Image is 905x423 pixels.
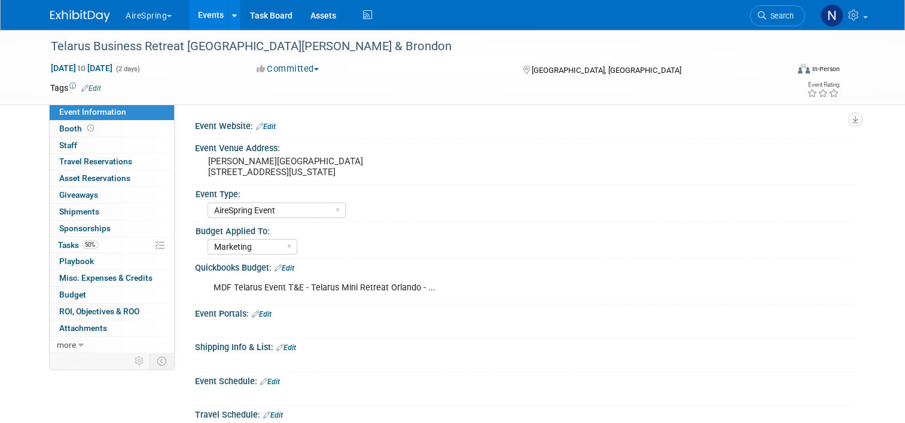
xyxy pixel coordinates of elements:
div: Event Type: [196,185,849,200]
span: Tasks [58,240,98,250]
div: Event Portals: [195,305,855,320]
div: Shipping Info & List: [195,338,855,354]
span: (2 days) [115,65,140,73]
div: MDF Telarus Event T&E - Telarus Mini Retreat Orlando - ... [205,276,727,300]
span: Shipments [59,207,99,216]
a: Edit [252,310,272,318]
img: Format-Inperson.png [798,64,810,73]
button: Committed [252,63,324,75]
span: Booth not reserved yet [85,124,96,133]
span: Giveaways [59,190,98,200]
a: Attachments [50,320,174,336]
a: Edit [256,122,276,131]
a: Staff [50,137,174,154]
a: Giveaways [50,187,174,203]
a: Budget [50,287,174,303]
span: [DATE] [DATE] [50,63,113,73]
span: ROI, Objectives & ROO [59,306,139,316]
a: Travel Reservations [50,154,174,170]
div: Budget Applied To: [196,222,849,237]
a: Edit [260,378,280,386]
a: ROI, Objectives & ROO [50,304,174,320]
span: to [76,63,87,73]
div: Travel Schedule: [195,406,855,421]
a: Event Information [50,104,174,120]
span: Search [766,11,794,20]
span: Booth [59,124,96,133]
div: In-Person [812,65,840,73]
a: Edit [81,84,101,93]
span: Budget [59,290,86,299]
img: Natalie Pyron [821,4,843,27]
a: Shipments [50,204,174,220]
a: Edit [275,264,294,272]
span: Playbook [59,256,94,266]
span: more [57,340,76,350]
span: Misc. Expenses & Credits [59,273,153,283]
div: Telarus Business Retreat [GEOGRAPHIC_DATA][PERSON_NAME] & Brondon [47,36,773,57]
a: more [50,337,174,353]
div: Event Website: [195,117,855,133]
td: Personalize Event Tab Strip [129,353,150,369]
div: Event Format [723,62,840,80]
a: Misc. Expenses & Credits [50,270,174,286]
span: 50% [82,240,98,249]
a: Playbook [50,253,174,269]
span: Attachments [59,323,107,333]
span: [GEOGRAPHIC_DATA], [GEOGRAPHIC_DATA] [532,66,681,75]
a: Search [750,5,805,26]
a: Asset Reservations [50,170,174,186]
div: Quickbooks Budget: [195,259,855,274]
span: Travel Reservations [59,157,132,166]
div: Event Schedule: [195,372,855,388]
a: Edit [263,411,283,419]
img: ExhibitDay [50,10,110,22]
td: Tags [50,82,101,94]
a: Sponsorships [50,220,174,237]
a: Tasks50% [50,237,174,253]
span: Sponsorships [59,223,111,233]
span: Asset Reservations [59,173,130,183]
pre: [PERSON_NAME][GEOGRAPHIC_DATA] [STREET_ADDRESS][US_STATE] [208,156,457,177]
a: Booth [50,121,174,137]
span: Staff [59,140,77,150]
a: Edit [276,344,296,352]
span: Event Information [59,107,126,117]
div: Event Rating [807,82,839,88]
div: Event Venue Address: [195,139,855,154]
td: Toggle Event Tabs [150,353,175,369]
